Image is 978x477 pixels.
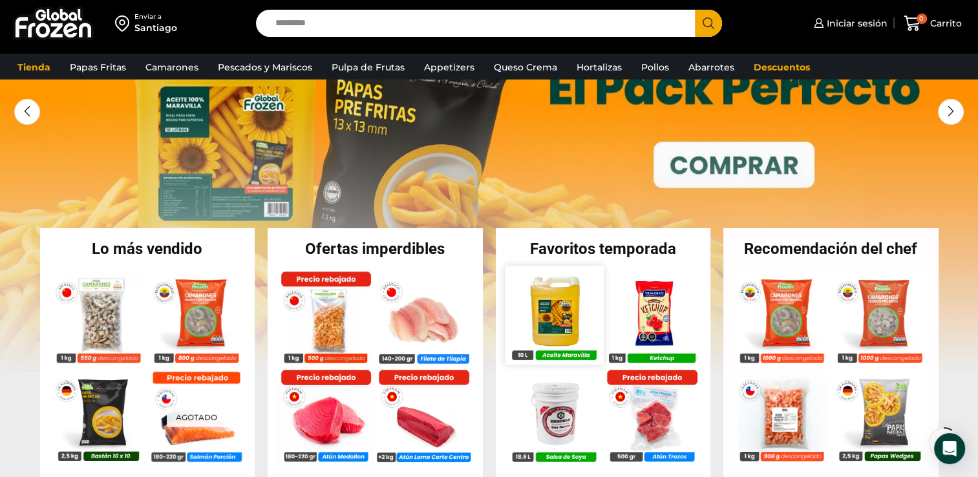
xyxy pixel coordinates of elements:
span: Carrito [927,17,962,30]
h2: Recomendación del chef [723,241,939,257]
h2: Lo más vendido [40,241,255,257]
span: Iniciar sesión [824,17,888,30]
h2: Ofertas imperdibles [268,241,483,257]
a: Abarrotes [682,55,741,79]
div: Next slide [938,99,964,125]
a: Iniciar sesión [811,10,888,36]
div: Enviar a [134,12,177,21]
a: Camarones [139,55,205,79]
div: Santiago [134,21,177,34]
img: address-field-icon.svg [115,12,134,34]
a: Queso Crema [487,55,564,79]
a: Appetizers [418,55,481,79]
a: Tienda [11,55,57,79]
div: Open Intercom Messenger [934,433,965,464]
h2: Favoritos temporada [496,241,711,257]
a: Papas Fritas [63,55,133,79]
button: Search button [695,10,722,37]
a: Descuentos [747,55,816,79]
a: Pulpa de Frutas [325,55,411,79]
a: 0 Carrito [900,8,965,39]
div: Previous slide [14,99,40,125]
p: Agotado [166,407,226,427]
a: Hortalizas [570,55,628,79]
a: Pollos [635,55,675,79]
span: 0 [917,14,927,24]
a: Pescados y Mariscos [211,55,319,79]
